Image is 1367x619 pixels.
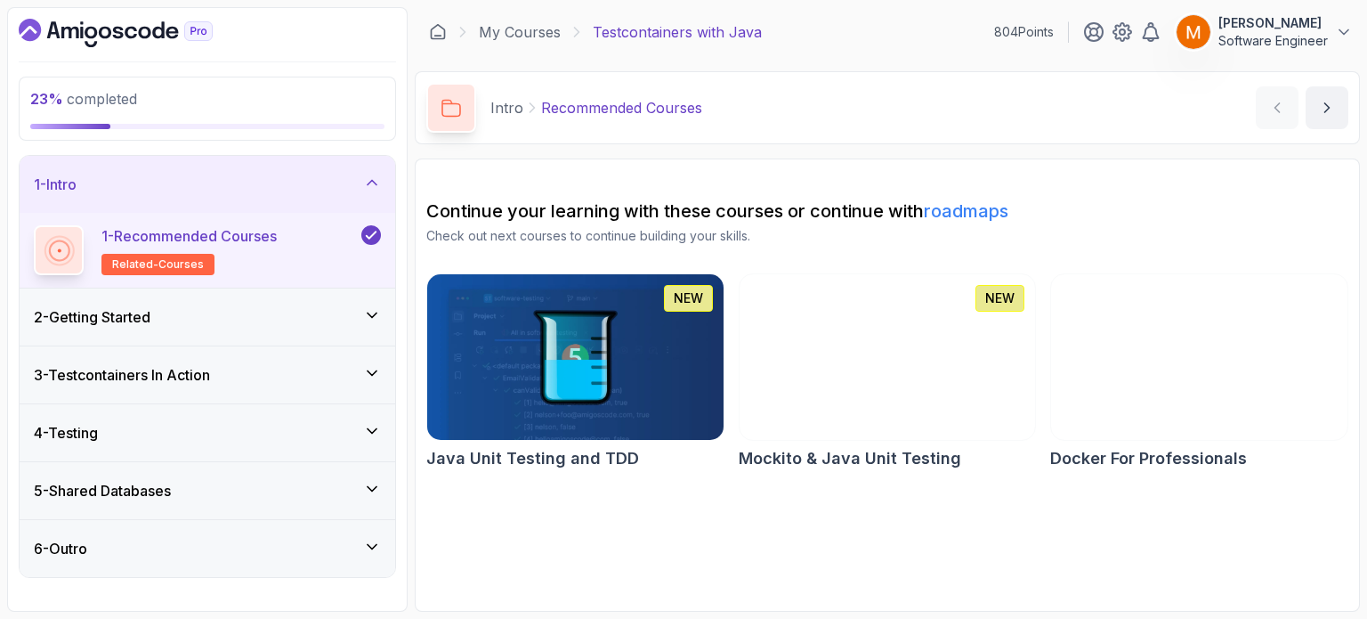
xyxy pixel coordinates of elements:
[994,23,1054,41] p: 804 Points
[1218,14,1328,32] p: [PERSON_NAME]
[426,199,1348,224] h2: Continue your learning with these courses or continue with
[1256,86,1298,129] button: previous content
[426,273,724,471] a: Java Unit Testing and TDD cardNEWJava Unit Testing and TDD
[101,225,277,247] p: 1 - Recommended Courses
[30,90,63,108] span: 23 %
[1176,14,1353,50] button: user profile image[PERSON_NAME]Software Engineer
[20,346,395,403] button: 3-Testcontainers In Action
[19,19,254,47] a: Dashboard
[490,97,523,118] p: Intro
[1306,86,1348,129] button: next content
[739,446,961,471] h2: Mockito & Java Unit Testing
[20,462,395,519] button: 5-Shared Databases
[740,274,1036,440] img: Mockito & Java Unit Testing card
[34,174,77,195] h3: 1 - Intro
[426,446,639,471] h2: Java Unit Testing and TDD
[426,227,1348,245] p: Check out next courses to continue building your skills.
[34,538,87,559] h3: 6 - Outro
[34,364,210,386] h3: 3 - Testcontainers In Action
[34,306,150,328] h3: 2 - Getting Started
[541,97,702,118] p: Recommended Courses
[30,90,137,108] span: completed
[20,520,395,577] button: 6-Outro
[20,156,395,213] button: 1-Intro
[985,289,1015,307] p: NEW
[1218,32,1328,50] p: Software Engineer
[20,289,395,346] button: 2-Getting Started
[34,225,381,275] button: 1-Recommended Coursesrelated-courses
[1177,15,1210,49] img: user profile image
[1050,446,1247,471] h2: Docker For Professionals
[112,257,204,272] span: related-courses
[1050,273,1348,471] a: Docker For Professionals cardDocker For Professionals
[34,422,98,444] h3: 4 - Testing
[429,23,447,41] a: Dashboard
[593,21,762,43] p: Testcontainers with Java
[739,273,1037,471] a: Mockito & Java Unit Testing cardNEWMockito & Java Unit Testing
[674,289,703,307] p: NEW
[34,480,171,501] h3: 5 - Shared Databases
[479,21,561,43] a: My Courses
[1051,274,1347,440] img: Docker For Professionals card
[427,274,724,440] img: Java Unit Testing and TDD card
[924,200,1008,222] a: roadmaps
[20,404,395,461] button: 4-Testing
